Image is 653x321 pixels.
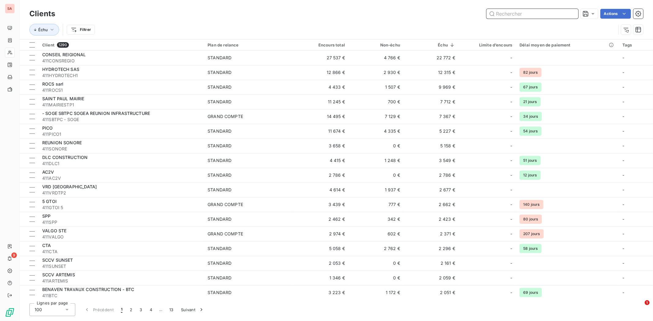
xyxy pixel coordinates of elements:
[622,231,624,236] span: -
[520,83,541,92] span: 67 jours
[404,138,459,153] td: 5 158 €
[404,153,459,168] td: 3 549 €
[208,84,231,90] div: STANDARD
[42,263,200,269] span: 411SUNSET
[349,94,404,109] td: 700 €
[42,81,63,87] span: ROCS sarl
[297,42,345,47] div: Encours total
[404,197,459,212] td: 2 662 €
[404,285,459,300] td: 2 051 €
[42,58,200,64] span: 411CONSREGIO
[42,278,200,284] span: 411ARTEMIS
[294,168,349,183] td: 2 786 €
[42,243,51,248] span: CTA
[208,99,231,105] div: STANDARD
[42,72,200,79] span: 411HYDROTECH1
[42,175,200,181] span: 411AC2V
[349,65,404,80] td: 2 930 €
[11,253,17,258] span: 9
[510,99,512,105] span: -
[622,128,624,134] span: -
[42,199,57,204] span: 5 GTOI
[42,213,51,219] span: SPP
[294,94,349,109] td: 11 245 €
[404,80,459,94] td: 9 969 €
[42,272,75,277] span: SCCV ARTEMIS
[510,157,512,164] span: -
[349,227,404,241] td: 602 €
[117,303,126,316] button: 1
[622,290,624,295] span: -
[622,70,624,75] span: -
[29,24,59,35] button: Échu
[349,256,404,271] td: 0 €
[42,190,200,196] span: 411VRDTP2
[510,245,512,252] span: -
[349,80,404,94] td: 1 507 €
[463,42,512,47] div: Limite d’encours
[622,55,624,60] span: -
[622,260,624,266] span: -
[42,287,134,292] span: BENAVEN TRAVAUX CONSTRUCTION - BTC
[294,197,349,212] td: 3 439 €
[294,271,349,285] td: 1 346 €
[5,308,15,317] img: Logo LeanPay
[349,271,404,285] td: 0 €
[404,183,459,197] td: 2 677 €
[42,257,73,263] span: SCCV SUNSET
[622,84,624,90] span: -
[349,168,404,183] td: 0 €
[622,275,624,280] span: -
[208,260,231,266] div: STANDARD
[67,25,95,35] button: Filtrer
[294,50,349,65] td: 27 537 €
[42,205,200,211] span: 411GTOI 5
[42,102,200,108] span: 411MAIRIESTP1
[404,109,459,124] td: 7 367 €
[510,143,512,149] span: -
[294,227,349,241] td: 2 974 €
[294,65,349,80] td: 12 866 €
[404,241,459,256] td: 2 296 €
[404,50,459,65] td: 22 772 €
[520,288,542,297] span: 69 jours
[600,9,631,19] button: Actions
[294,153,349,168] td: 4 415 €
[5,4,15,13] div: SA
[42,293,200,299] span: 411BTC
[510,216,512,222] span: -
[349,212,404,227] td: 342 €
[404,124,459,138] td: 5 227 €
[486,9,578,19] input: Rechercher
[146,303,156,316] button: 4
[42,42,54,47] span: Client
[645,300,650,305] span: 1
[208,172,231,178] div: STANDARD
[520,42,615,47] div: Délai moyen de paiement
[510,172,512,178] span: -
[520,68,541,77] span: 82 jours
[404,256,459,271] td: 2 161 €
[510,231,512,237] span: -
[208,42,290,47] div: Plan de relance
[510,84,512,90] span: -
[404,94,459,109] td: 7 712 €
[121,307,122,313] span: 1
[349,153,404,168] td: 1 248 €
[294,212,349,227] td: 2 462 €
[208,187,231,193] div: STANDARD
[622,143,624,148] span: -
[294,80,349,94] td: 4 433 €
[208,157,231,164] div: STANDARD
[520,127,541,136] span: 54 jours
[208,231,243,237] div: GRAND COMPTE
[177,303,208,316] button: Suivant
[57,42,69,48] span: 1290
[622,202,624,207] span: -
[632,300,647,315] iframe: Intercom live chat
[42,160,200,167] span: 411DLC1
[42,155,88,160] span: DLC CONSTRUCTION
[294,124,349,138] td: 11 674 €
[42,131,200,137] span: 411PICO1
[404,227,459,241] td: 2 371 €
